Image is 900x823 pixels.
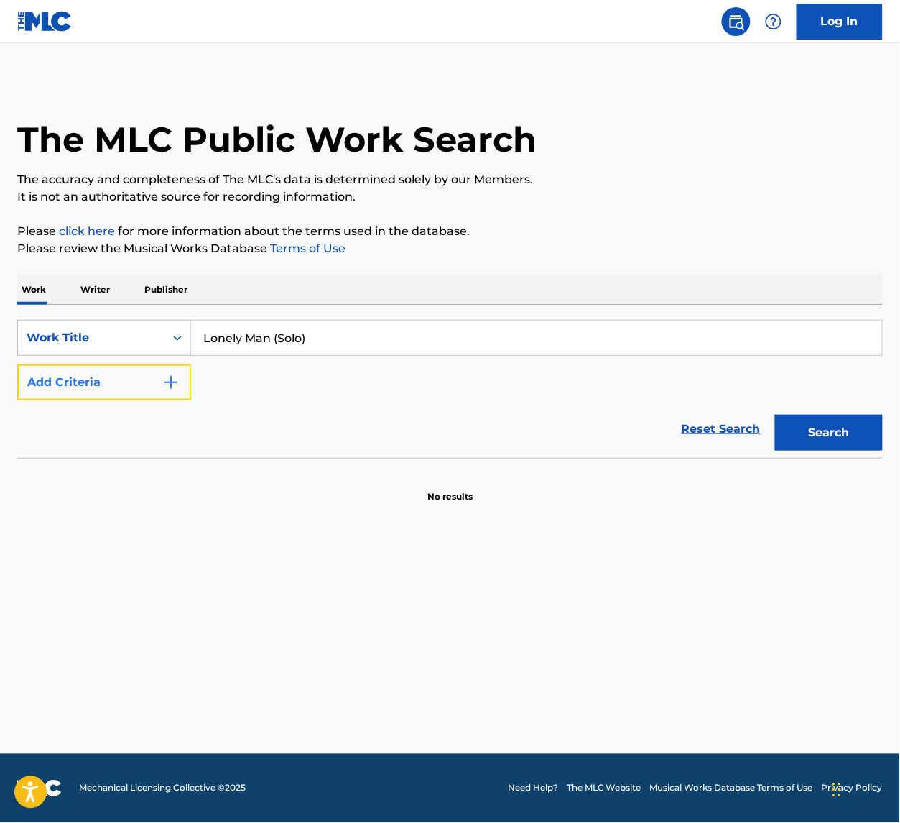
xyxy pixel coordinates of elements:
[765,13,782,30] img: help
[17,11,73,32] img: MLC Logo
[17,780,62,797] img: logo
[27,329,156,346] div: Work Title
[17,320,883,458] form: Search Form
[797,4,883,40] a: Log In
[267,242,345,255] a: Terms of Use
[650,782,813,795] a: Musical Works Database Terms of Use
[427,473,473,503] p: No results
[162,374,180,391] img: 9d2ae6d4665cec9f34b9.svg
[17,364,191,400] button: Add Criteria
[828,754,900,823] iframe: Chat Widget
[17,171,883,188] p: The accuracy and completeness of The MLC's data is determined solely by our Members.
[17,275,50,305] p: Work
[17,118,537,161] h1: The MLC Public Work Search
[508,782,558,795] a: Need Help?
[140,275,192,305] p: Publisher
[76,275,114,305] p: Writer
[832,768,841,811] div: Drag
[17,223,883,240] p: Please for more information about the terms used in the database.
[728,13,745,30] img: search
[822,782,883,795] a: Privacy Policy
[17,240,883,257] p: Please review the Musical Works Database
[759,7,788,36] div: Help
[79,782,246,795] span: Mechanical Licensing Collective © 2025
[567,782,641,795] a: The MLC Website
[775,415,883,451] button: Search
[722,7,751,36] a: Public Search
[674,413,768,445] a: Reset Search
[59,224,115,238] a: click here
[17,188,883,206] p: It is not an authoritative source for recording information.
